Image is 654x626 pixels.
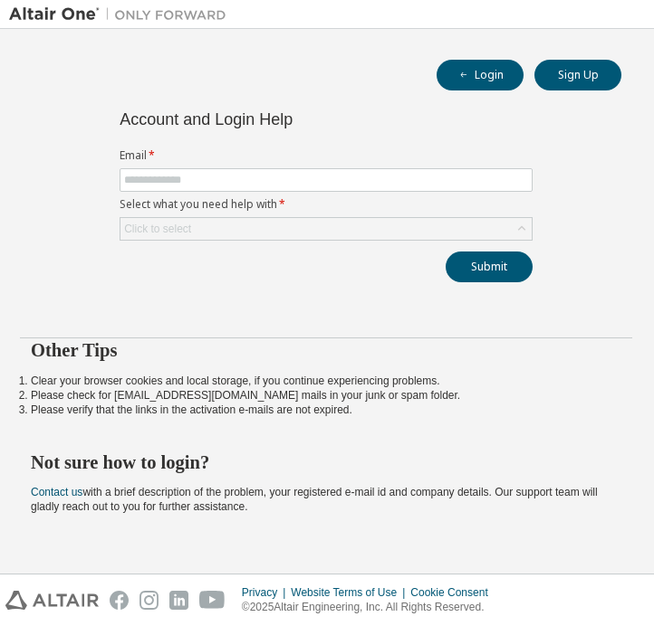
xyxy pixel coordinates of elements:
[120,148,533,163] label: Email
[31,374,621,388] li: Clear your browser cookies and local storage, if you continue experiencing problems.
[110,591,129,610] img: facebook.svg
[242,600,499,615] p: © 2025 Altair Engineering, Inc. All Rights Reserved.
[31,486,598,513] span: with a brief description of the problem, your registered e-mail id and company details. Our suppo...
[31,388,621,403] li: Please check for [EMAIL_ADDRESS][DOMAIN_NAME] mails in your junk or spam folder.
[291,585,410,600] div: Website Terms of Use
[199,591,226,610] img: youtube.svg
[242,585,291,600] div: Privacy
[120,218,532,240] div: Click to select
[169,591,188,610] img: linkedin.svg
[31,403,621,417] li: Please verify that the links in the activation e-mails are not expired.
[534,60,621,90] button: Sign Up
[31,486,82,498] a: Contact us
[5,591,99,610] img: altair_logo.svg
[124,222,191,236] div: Click to select
[410,585,498,600] div: Cookie Consent
[120,112,450,127] div: Account and Login Help
[31,338,621,362] h2: Other Tips
[120,197,533,212] label: Select what you need help with
[139,591,159,610] img: instagram.svg
[437,60,524,90] button: Login
[31,451,621,474] h2: Not sure how to login?
[446,251,533,282] button: Submit
[9,5,236,24] img: Altair One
